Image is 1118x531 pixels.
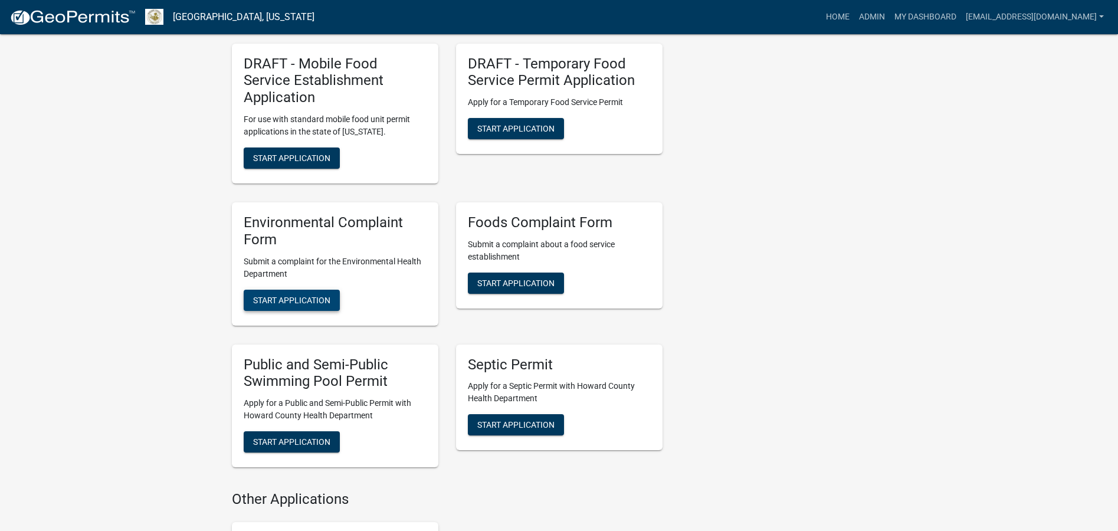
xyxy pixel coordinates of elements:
[244,113,427,138] p: For use with standard mobile food unit permit applications in the state of [US_STATE].
[468,356,651,373] h5: Septic Permit
[232,491,663,508] h4: Other Applications
[961,6,1109,28] a: [EMAIL_ADDRESS][DOMAIN_NAME]
[468,273,564,294] button: Start Application
[477,124,555,133] span: Start Application
[244,290,340,311] button: Start Application
[468,118,564,139] button: Start Application
[145,9,163,25] img: Howard County, Indiana
[821,6,854,28] a: Home
[253,153,330,163] span: Start Application
[173,7,314,27] a: [GEOGRAPHIC_DATA], [US_STATE]
[244,214,427,248] h5: Environmental Complaint Form
[244,255,427,280] p: Submit a complaint for the Environmental Health Department
[477,278,555,287] span: Start Application
[468,414,564,435] button: Start Application
[244,55,427,106] h5: DRAFT - Mobile Food Service Establishment Application
[890,6,961,28] a: My Dashboard
[253,437,330,447] span: Start Application
[468,380,651,405] p: Apply for a Septic Permit with Howard County Health Department
[468,96,651,109] p: Apply for a Temporary Food Service Permit
[244,431,340,453] button: Start Application
[854,6,890,28] a: Admin
[468,238,651,263] p: Submit a complaint about a food service establishment
[468,55,651,90] h5: DRAFT - Temporary Food Service Permit Application
[244,397,427,422] p: Apply for a Public and Semi-Public Permit with Howard County Health Department
[244,356,427,391] h5: Public and Semi-Public Swimming Pool Permit
[477,420,555,430] span: Start Application
[253,295,330,304] span: Start Application
[244,147,340,169] button: Start Application
[468,214,651,231] h5: Foods Complaint Form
